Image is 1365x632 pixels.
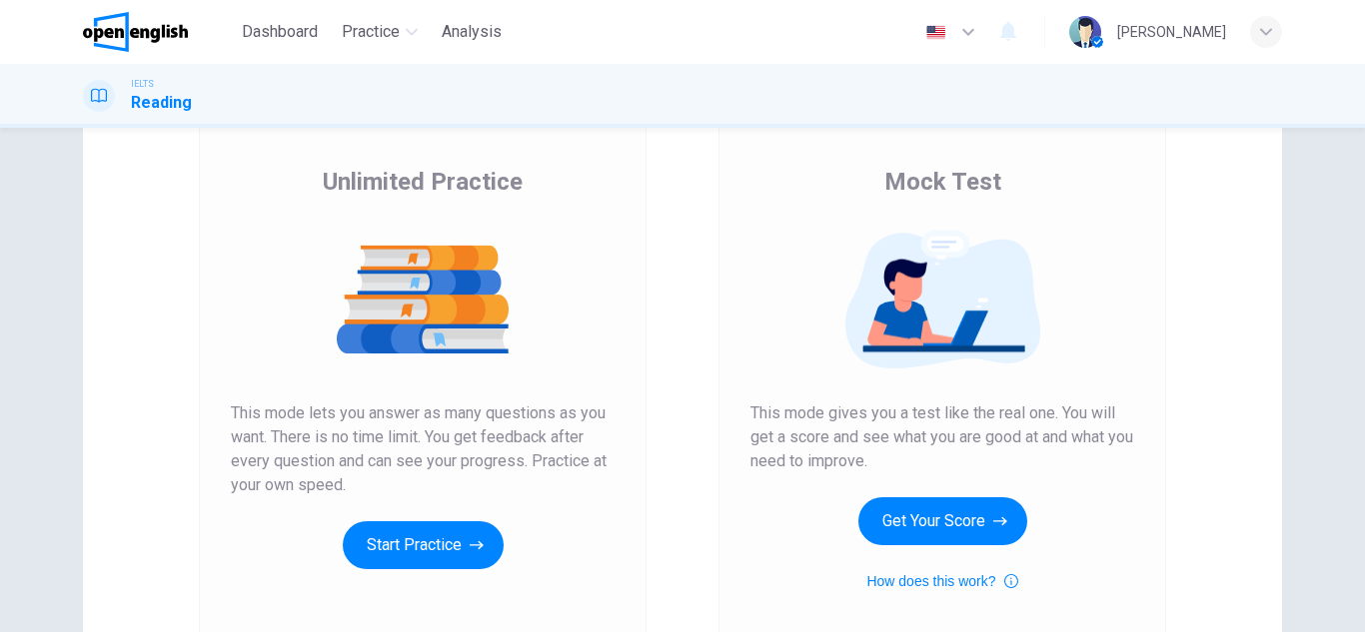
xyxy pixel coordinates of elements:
[323,166,523,198] span: Unlimited Practice
[750,401,1134,473] span: This mode gives you a test like the real one. You will get a score and see what you are good at a...
[442,20,502,44] span: Analysis
[858,497,1027,545] button: Get Your Score
[343,521,504,569] button: Start Practice
[1069,16,1101,48] img: Profile picture
[131,91,192,115] h1: Reading
[923,25,948,40] img: en
[242,20,318,44] span: Dashboard
[231,401,615,497] span: This mode lets you answer as many questions as you want. There is no time limit. You get feedback...
[342,20,400,44] span: Practice
[83,12,188,52] img: OpenEnglish logo
[884,166,1001,198] span: Mock Test
[334,14,426,50] button: Practice
[131,77,154,91] span: IELTS
[866,569,1017,593] button: How does this work?
[234,14,326,50] button: Dashboard
[83,12,234,52] a: OpenEnglish logo
[434,14,510,50] button: Analysis
[1117,20,1226,44] div: [PERSON_NAME]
